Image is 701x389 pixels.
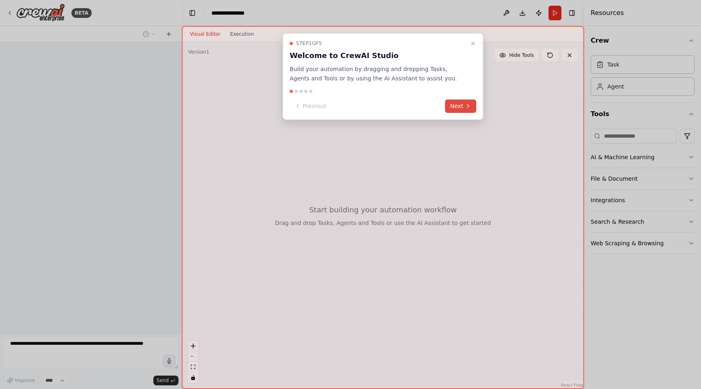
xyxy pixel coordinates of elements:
button: Close walkthrough [468,39,478,48]
button: Next [445,99,476,113]
p: Build your automation by dragging and dropping Tasks, Agents and Tools or by using the AI Assista... [290,65,467,83]
button: Previous [290,99,331,113]
span: Step 1 of 5 [296,40,322,47]
h3: Welcome to CrewAI Studio [290,50,467,61]
button: Hide left sidebar [187,7,198,19]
